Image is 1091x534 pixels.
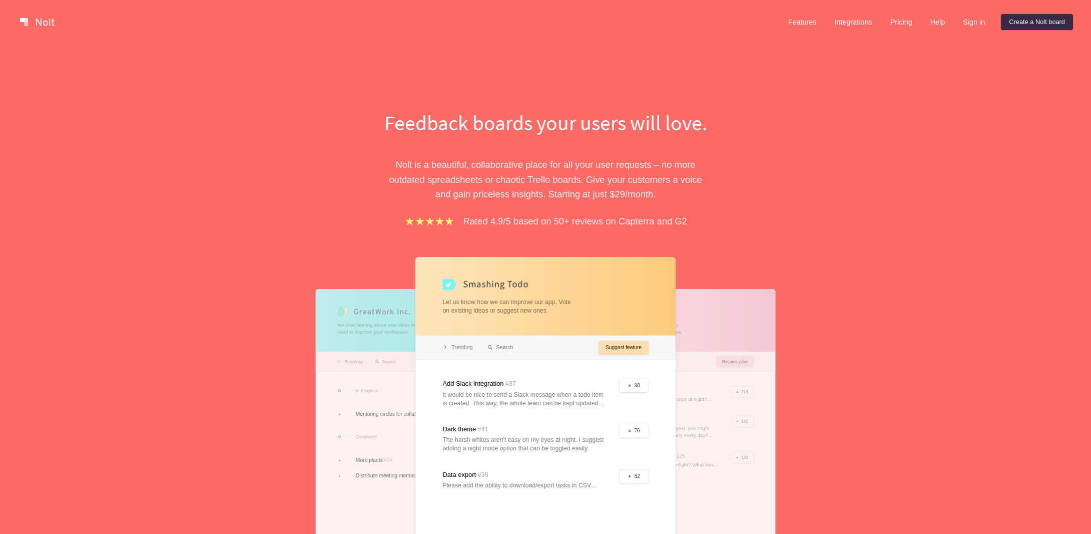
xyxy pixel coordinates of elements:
p: Nolt is a beautiful, collaborative place for all your user requests – no more outdated spreadshee... [373,157,718,201]
a: Features [780,14,825,30]
a: Integrations [826,14,880,30]
h1: Feedback boards your users will love. [373,108,718,137]
a: Pricing [882,14,920,30]
p: Rated 4.9/5 based on 50+ reviews on Capterra and G2 [463,214,687,228]
a: Create a Nolt board [1001,14,1073,30]
a: Sign in [955,14,993,30]
a: Help [922,14,953,30]
img: stars.b067e34983.png [404,215,455,227]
